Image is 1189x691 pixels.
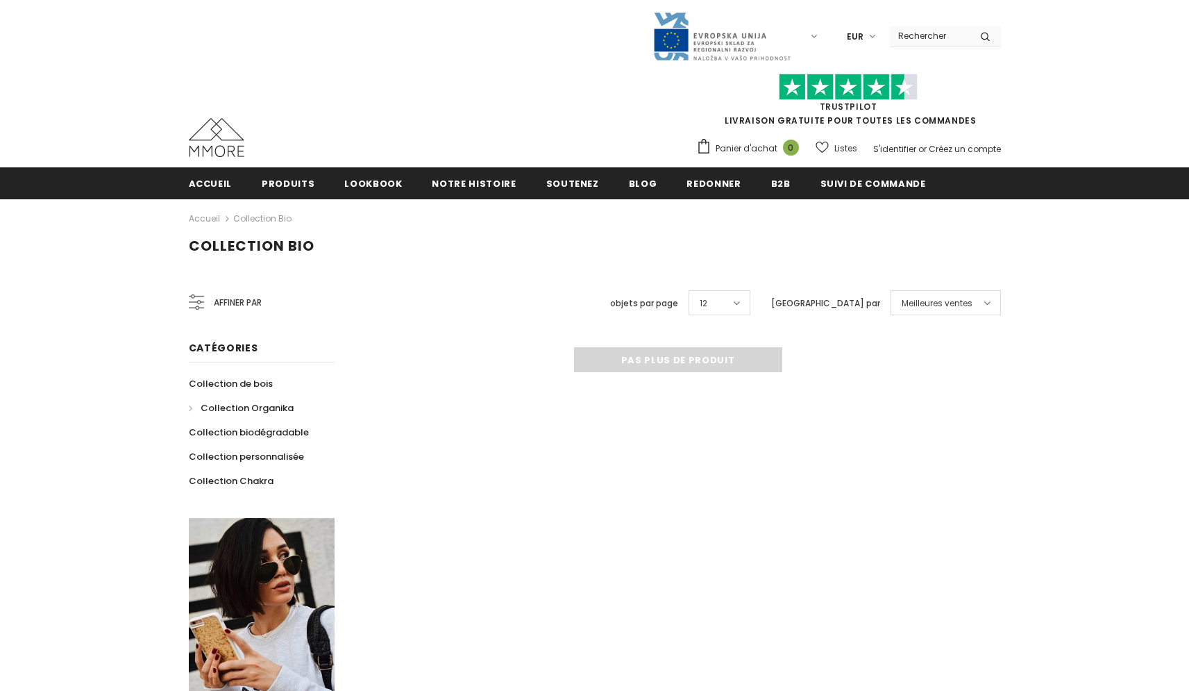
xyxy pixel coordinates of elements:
[201,401,294,415] span: Collection Organika
[686,177,741,190] span: Redonner
[189,469,273,493] a: Collection Chakra
[716,142,777,156] span: Panier d'achat
[262,167,314,199] a: Produits
[344,167,402,199] a: Lookbook
[189,372,273,396] a: Collection de bois
[189,396,294,420] a: Collection Organika
[233,213,292,224] a: Collection Bio
[834,142,857,156] span: Listes
[189,377,273,390] span: Collection de bois
[890,26,970,46] input: Search Site
[189,426,309,439] span: Collection biodégradable
[189,420,309,444] a: Collection biodégradable
[820,177,926,190] span: Suivi de commande
[918,143,927,155] span: or
[189,177,233,190] span: Accueil
[873,143,916,155] a: S'identifier
[189,167,233,199] a: Accueil
[189,444,304,469] a: Collection personnalisée
[629,177,657,190] span: Blog
[546,167,599,199] a: soutenez
[696,80,1001,126] span: LIVRAISON GRATUITE POUR TOUTES LES COMMANDES
[629,167,657,199] a: Blog
[546,177,599,190] span: soutenez
[432,177,516,190] span: Notre histoire
[686,167,741,199] a: Redonner
[189,210,220,227] a: Accueil
[929,143,1001,155] a: Créez un compte
[610,297,678,310] label: objets par page
[771,167,791,199] a: B2B
[652,11,791,62] img: Javni Razpis
[652,30,791,42] a: Javni Razpis
[189,450,304,463] span: Collection personnalisée
[189,474,273,488] span: Collection Chakra
[189,236,314,256] span: Collection Bio
[779,74,918,101] img: Faites confiance aux étoiles pilotes
[820,167,926,199] a: Suivi de commande
[189,341,258,355] span: Catégories
[783,140,799,156] span: 0
[847,30,863,44] span: EUR
[696,138,806,159] a: Panier d'achat 0
[771,297,880,310] label: [GEOGRAPHIC_DATA] par
[820,101,877,113] a: TrustPilot
[432,167,516,199] a: Notre histoire
[189,118,244,157] img: Cas MMORE
[771,177,791,190] span: B2B
[902,297,972,310] span: Meilleures ventes
[344,177,402,190] span: Lookbook
[700,297,707,310] span: 12
[262,177,314,190] span: Produits
[214,295,262,310] span: Affiner par
[816,136,857,160] a: Listes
